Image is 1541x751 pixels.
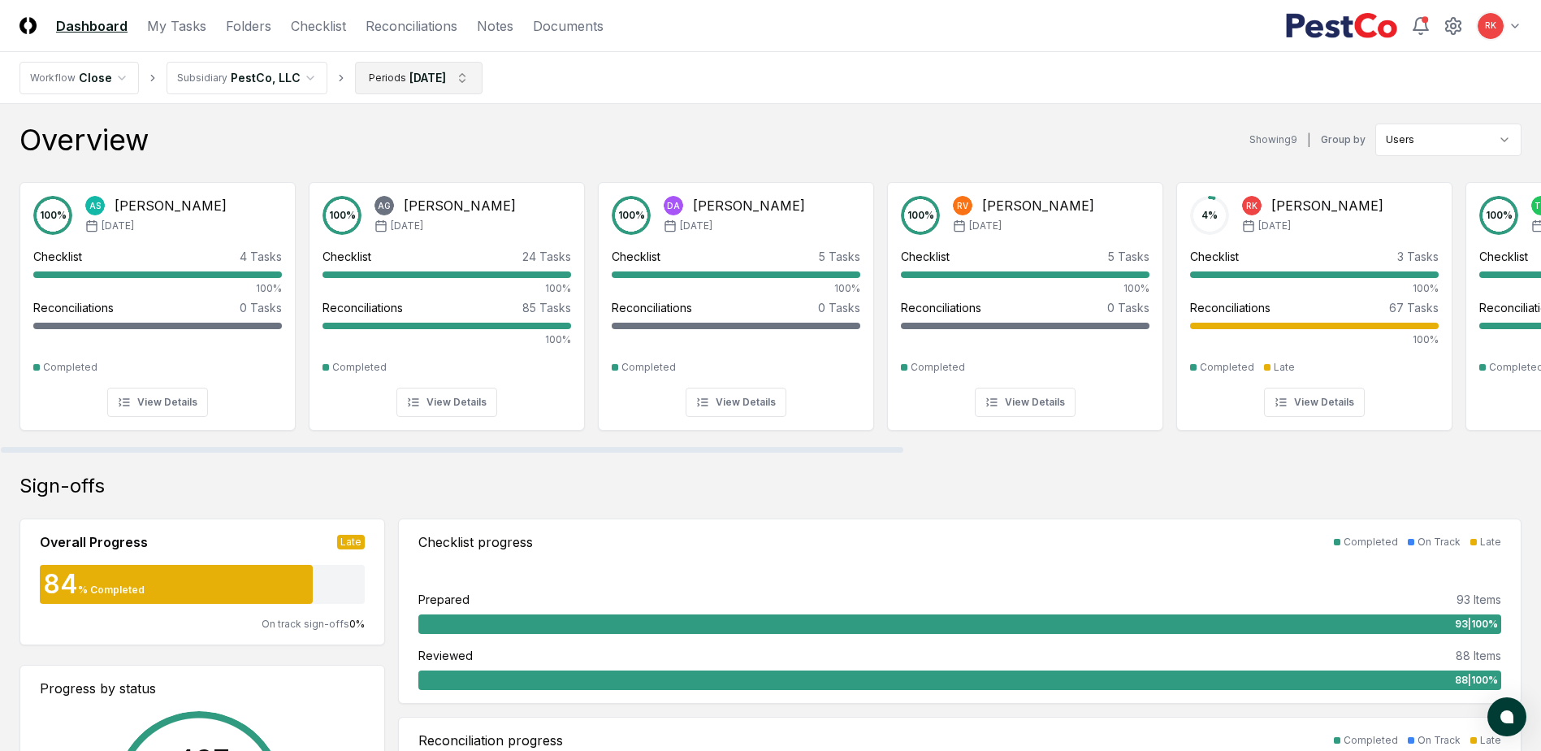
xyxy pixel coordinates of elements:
[177,71,227,85] div: Subsidiary
[33,281,282,296] div: 100%
[291,16,346,36] a: Checklist
[19,17,37,34] img: Logo
[409,69,446,86] div: [DATE]
[19,124,149,156] div: Overview
[1190,281,1439,296] div: 100%
[226,16,271,36] a: Folders
[1485,20,1496,32] span: RK
[1200,360,1254,375] div: Completed
[1480,535,1501,549] div: Late
[40,679,365,698] div: Progress by status
[322,248,371,265] div: Checklist
[240,248,282,265] div: 4 Tasks
[598,169,874,431] a: 100%DA[PERSON_NAME][DATE]Checklist5 Tasks100%Reconciliations0 TasksCompletedView Details
[612,248,660,265] div: Checklist
[240,299,282,316] div: 0 Tasks
[19,473,1522,499] div: Sign-offs
[686,388,786,417] button: View Details
[1274,360,1295,375] div: Late
[1456,647,1501,664] div: 88 Items
[369,71,406,85] div: Periods
[1487,697,1526,736] button: atlas-launcher
[982,196,1094,215] div: [PERSON_NAME]
[901,299,981,316] div: Reconciliations
[887,169,1163,431] a: 100%RV[PERSON_NAME][DATE]Checklist5 Tasks100%Reconciliations0 TasksCompletedView Details
[1455,617,1498,632] span: 93 | 100 %
[19,169,296,431] a: 100%AS[PERSON_NAME][DATE]Checklist4 Tasks100%Reconciliations0 TasksCompletedView Details
[102,219,134,233] span: [DATE]
[612,299,692,316] div: Reconciliations
[89,200,101,212] span: AS
[56,16,128,36] a: Dashboard
[621,360,676,375] div: Completed
[1479,248,1528,265] div: Checklist
[332,360,387,375] div: Completed
[40,532,148,552] div: Overall Progress
[107,388,208,417] button: View Details
[337,535,365,549] div: Late
[1397,248,1439,265] div: 3 Tasks
[1249,132,1297,147] div: Showing 9
[1457,591,1501,608] div: 93 Items
[1455,673,1498,688] span: 88 | 100 %
[1190,248,1239,265] div: Checklist
[1271,196,1383,215] div: [PERSON_NAME]
[522,248,571,265] div: 24 Tasks
[693,196,805,215] div: [PERSON_NAME]
[901,248,950,265] div: Checklist
[1418,535,1461,549] div: On Track
[477,16,513,36] a: Notes
[404,196,516,215] div: [PERSON_NAME]
[1418,733,1461,748] div: On Track
[1108,248,1149,265] div: 5 Tasks
[19,62,483,94] nav: breadcrumb
[418,532,533,552] div: Checklist progress
[522,299,571,316] div: 85 Tasks
[1190,332,1439,347] div: 100%
[1480,733,1501,748] div: Late
[396,388,497,417] button: View Details
[398,519,1522,704] a: Checklist progressCompletedOn TrackLatePrepared93 Items93|100%Reviewed88 Items88|100%
[1476,11,1505,41] button: RK
[322,281,571,296] div: 100%
[322,299,403,316] div: Reconciliations
[1389,299,1439,316] div: 67 Tasks
[355,62,483,94] button: Periods[DATE]
[40,571,78,597] div: 84
[612,281,860,296] div: 100%
[533,16,604,36] a: Documents
[969,219,1002,233] span: [DATE]
[147,16,206,36] a: My Tasks
[418,647,473,664] div: Reviewed
[819,248,860,265] div: 5 Tasks
[78,583,145,597] div: % Completed
[1264,388,1365,417] button: View Details
[1258,219,1291,233] span: [DATE]
[309,169,585,431] a: 100%AG[PERSON_NAME][DATE]Checklist24 Tasks100%Reconciliations85 Tasks100%CompletedView Details
[1307,132,1311,149] div: |
[680,219,712,233] span: [DATE]
[818,299,860,316] div: 0 Tasks
[1321,135,1366,145] label: Group by
[1285,13,1398,39] img: PestCo logo
[975,388,1076,417] button: View Details
[33,299,114,316] div: Reconciliations
[115,196,227,215] div: [PERSON_NAME]
[262,618,349,630] span: On track sign-offs
[911,360,965,375] div: Completed
[378,200,391,212] span: AG
[418,731,563,750] div: Reconciliation progress
[322,332,571,347] div: 100%
[1190,299,1270,316] div: Reconciliations
[366,16,457,36] a: Reconciliations
[901,281,1149,296] div: 100%
[1176,169,1452,431] a: 4%RK[PERSON_NAME][DATE]Checklist3 Tasks100%Reconciliations67 Tasks100%CompletedLateView Details
[33,248,82,265] div: Checklist
[349,618,365,630] span: 0 %
[418,591,470,608] div: Prepared
[1107,299,1149,316] div: 0 Tasks
[957,200,968,212] span: RV
[1246,200,1257,212] span: RK
[667,200,680,212] span: DA
[391,219,423,233] span: [DATE]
